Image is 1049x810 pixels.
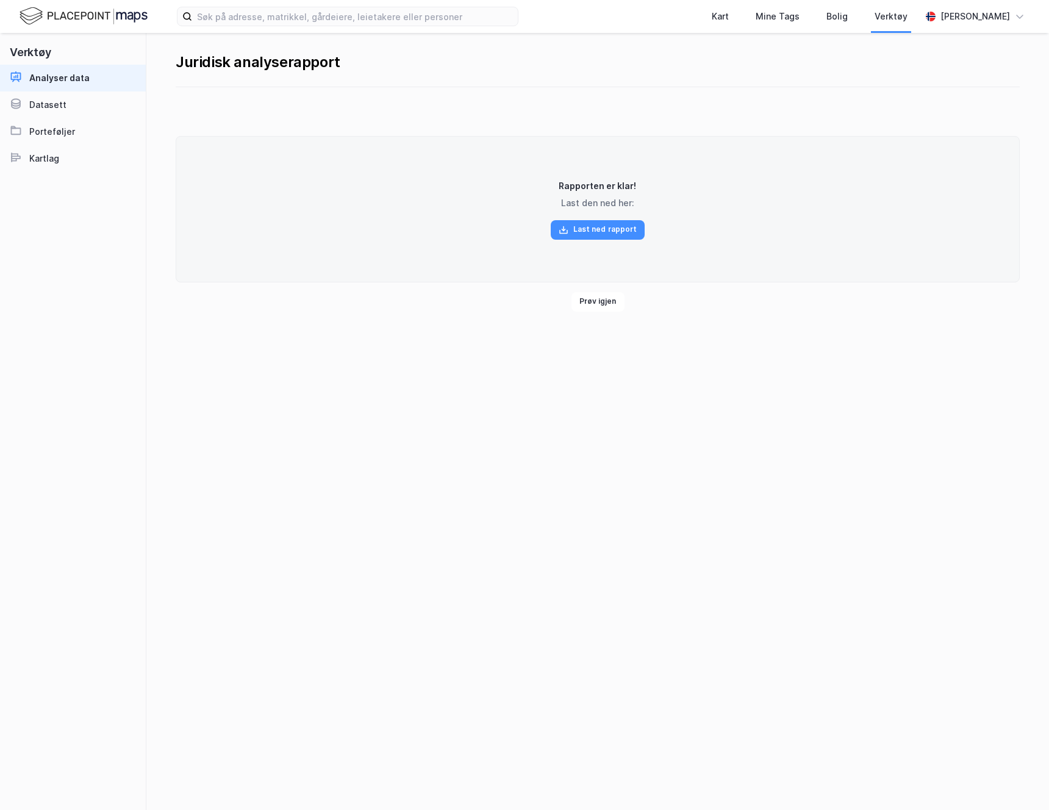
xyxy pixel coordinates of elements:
div: Kontrollprogram for chat [988,751,1049,810]
div: Kartlag [29,151,59,166]
div: [PERSON_NAME] [940,9,1010,24]
div: Datasett [29,98,66,112]
div: Bolig [826,9,848,24]
div: Mine Tags [756,9,800,24]
iframe: Chat Widget [988,751,1049,810]
div: Verktøy [875,9,908,24]
div: Rapporten er klar! [559,179,636,193]
div: Juridisk analyserapport [176,52,1020,72]
div: Porteføljer [29,124,75,139]
div: Analyser data [29,71,90,85]
button: Last ned rapport [551,220,645,240]
div: Kart [712,9,729,24]
input: Søk på adresse, matrikkel, gårdeiere, leietakere eller personer [192,7,518,26]
img: logo.f888ab2527a4732fd821a326f86c7f29.svg [20,5,148,27]
button: Prøv igjen [571,292,625,312]
div: Last den ned her: [561,196,634,210]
